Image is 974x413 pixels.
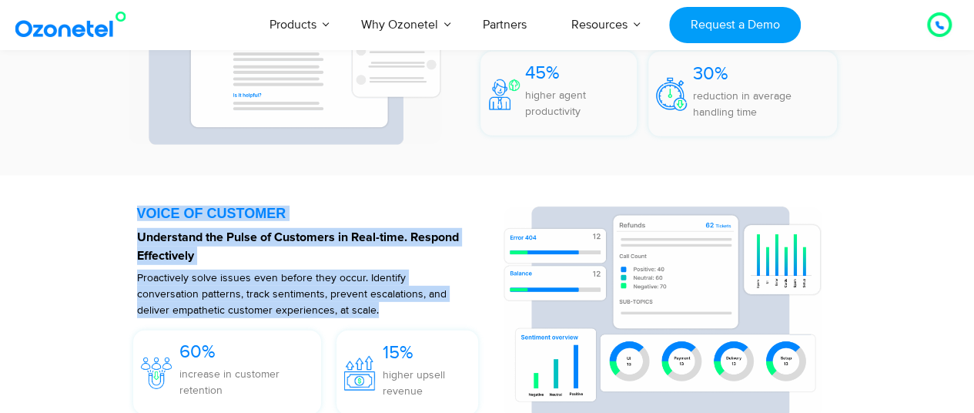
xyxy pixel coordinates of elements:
[525,62,560,84] span: 45%
[669,7,801,43] a: Request a Demo
[179,341,216,363] span: 60%
[137,231,459,262] strong: Understand the Pulse of Customers in Real-time. Respond Effectively
[179,366,322,398] p: increase in customer retention
[344,356,375,391] img: 15%
[525,87,638,119] p: higher agent productivity
[383,341,413,364] span: 15%
[692,88,832,120] p: reduction in average handling time
[137,270,448,318] p: Proactively solve issues even before they occur. Identify conversation patterns, track sentiments...
[141,358,172,388] img: 60%
[489,79,520,110] img: 45%
[137,206,487,220] div: VOICE OF CUSTOMER
[692,62,728,85] span: 30%
[656,78,687,111] img: 30%
[383,367,478,399] p: higher upsell revenue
